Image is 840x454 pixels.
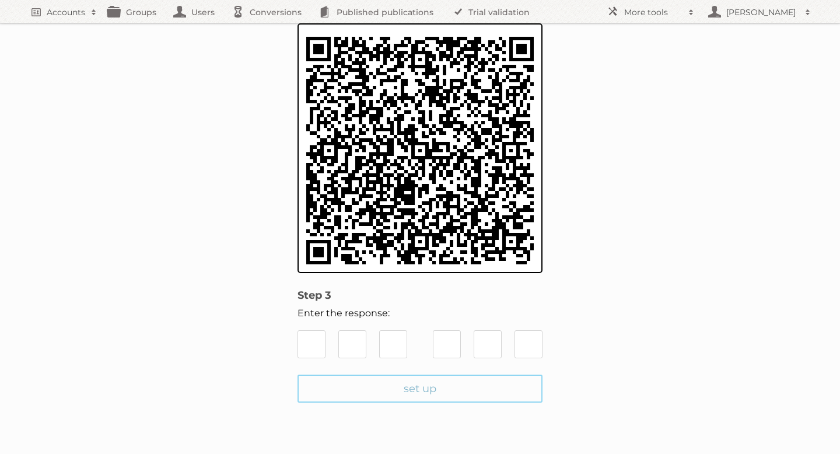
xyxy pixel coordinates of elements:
input: set up [297,375,542,403]
p: Enter the response: [297,308,542,319]
h2: Step 3 [297,289,542,302]
h2: Accounts [47,6,85,18]
h2: [PERSON_NAME] [723,6,799,18]
h2: More tools [624,6,682,18]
